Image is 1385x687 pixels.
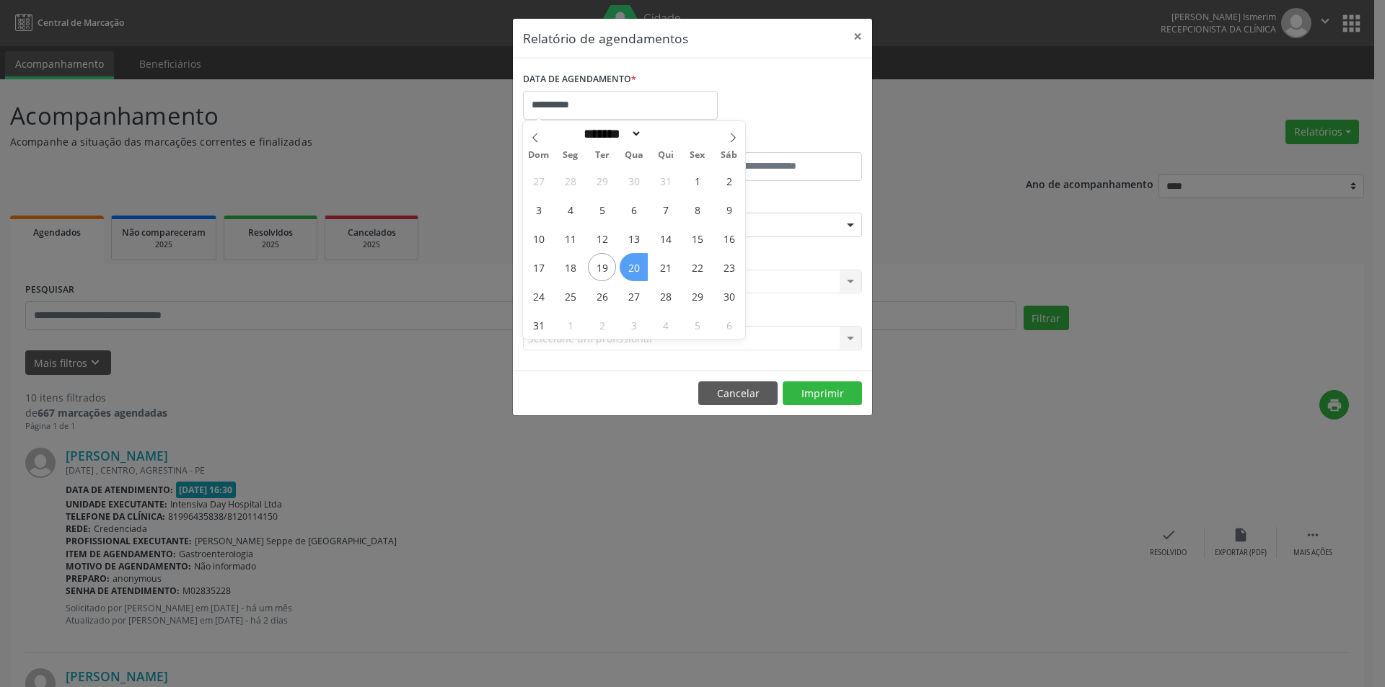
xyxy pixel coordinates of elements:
span: Agosto 6, 2025 [620,195,648,223]
span: Dom [523,151,555,160]
span: Agosto 16, 2025 [715,224,743,252]
span: Agosto 4, 2025 [556,195,584,223]
span: Agosto 7, 2025 [651,195,680,223]
span: Agosto 14, 2025 [651,224,680,252]
span: Agosto 12, 2025 [588,224,616,252]
span: Agosto 30, 2025 [715,282,743,310]
span: Qui [650,151,682,160]
span: Agosto 23, 2025 [715,253,743,281]
span: Agosto 27, 2025 [620,282,648,310]
span: Agosto 1, 2025 [683,167,711,195]
button: Imprimir [783,381,862,406]
span: Setembro 2, 2025 [588,311,616,339]
span: Agosto 9, 2025 [715,195,743,223]
span: Agosto 22, 2025 [683,253,711,281]
span: Agosto 13, 2025 [620,224,648,252]
span: Setembro 4, 2025 [651,311,680,339]
span: Agosto 28, 2025 [651,282,680,310]
span: Setembro 5, 2025 [683,311,711,339]
input: Year [642,126,690,141]
span: Agosto 8, 2025 [683,195,711,223]
button: Close [843,19,872,54]
span: Agosto 10, 2025 [524,224,553,252]
span: Agosto 5, 2025 [588,195,616,223]
span: Sex [682,151,713,160]
span: Ter [586,151,618,160]
span: Agosto 17, 2025 [524,253,553,281]
span: Agosto 31, 2025 [524,311,553,339]
span: Sáb [713,151,745,160]
span: Seg [555,151,586,160]
label: ATÉ [696,130,862,152]
label: DATA DE AGENDAMENTO [523,68,636,91]
span: Julho 30, 2025 [620,167,648,195]
span: Agosto 19, 2025 [588,253,616,281]
button: Cancelar [698,381,778,406]
span: Julho 28, 2025 [556,167,584,195]
h5: Relatório de agendamentos [523,29,688,48]
span: Agosto 18, 2025 [556,253,584,281]
select: Month [579,126,642,141]
span: Agosto 11, 2025 [556,224,584,252]
span: Agosto 26, 2025 [588,282,616,310]
span: Julho 27, 2025 [524,167,553,195]
span: Agosto 21, 2025 [651,253,680,281]
span: Agosto 3, 2025 [524,195,553,223]
span: Agosto 15, 2025 [683,224,711,252]
span: Agosto 24, 2025 [524,282,553,310]
span: Setembro 1, 2025 [556,311,584,339]
span: Agosto 20, 2025 [620,253,648,281]
span: Setembro 3, 2025 [620,311,648,339]
span: Qua [618,151,650,160]
span: Agosto 29, 2025 [683,282,711,310]
span: Agosto 25, 2025 [556,282,584,310]
span: Julho 29, 2025 [588,167,616,195]
span: Julho 31, 2025 [651,167,680,195]
span: Setembro 6, 2025 [715,311,743,339]
span: Agosto 2, 2025 [715,167,743,195]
